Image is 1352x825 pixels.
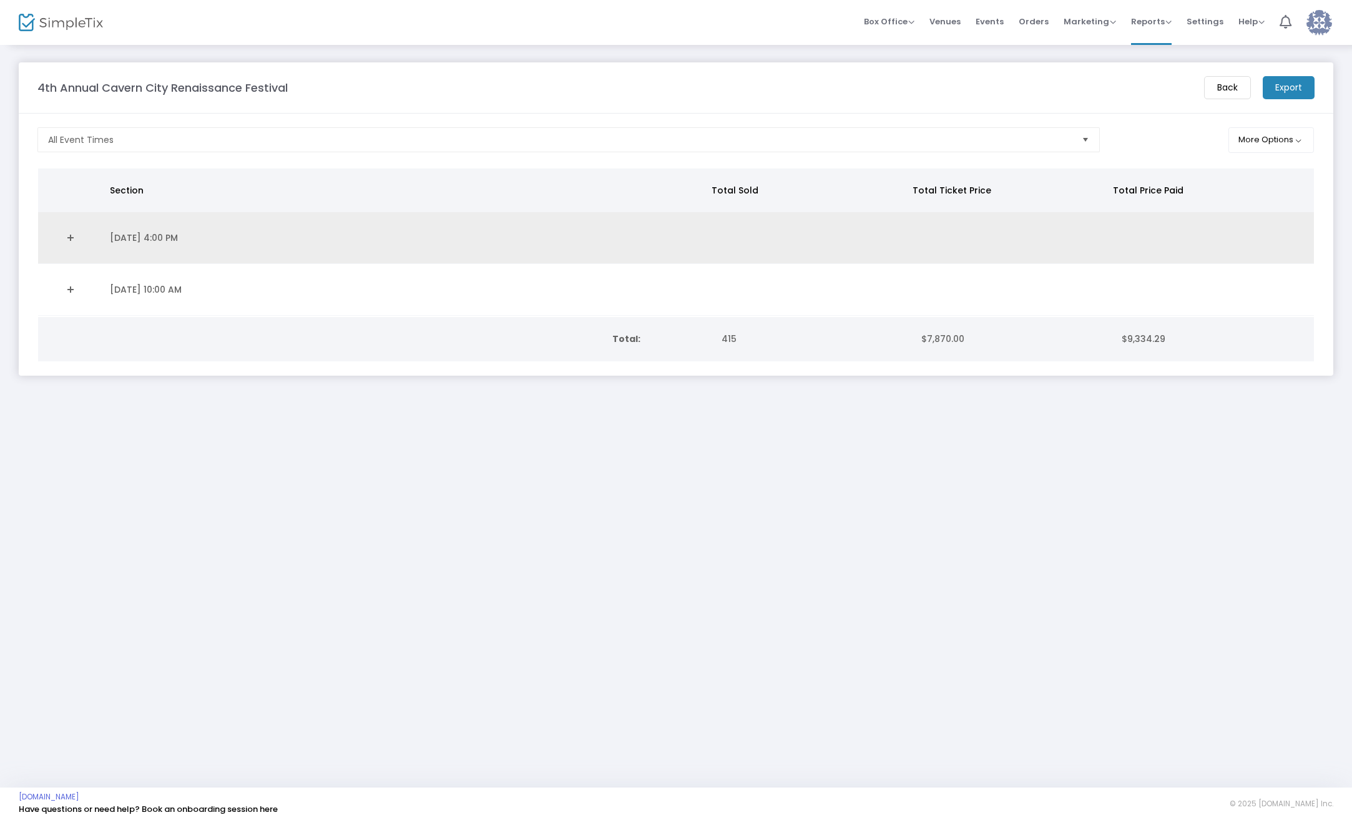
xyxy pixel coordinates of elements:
th: Total Sold [704,168,905,212]
m-panel-title: 4th Annual Cavern City Renaissance Festival [37,79,288,96]
span: Events [976,6,1004,37]
span: $9,334.29 [1122,333,1165,345]
a: [DOMAIN_NAME] [19,792,79,802]
span: $7,870.00 [921,333,964,345]
span: Box Office [864,16,914,27]
div: Data table [38,168,1314,316]
a: Have questions or need help? Book an onboarding session here [19,803,278,815]
span: Total Ticket Price [913,184,991,197]
m-button: Back [1204,76,1251,99]
a: Expand Details [46,228,95,248]
span: © 2025 [DOMAIN_NAME] Inc. [1230,799,1333,809]
span: Marketing [1064,16,1116,27]
td: [DATE] 4:00 PM [102,212,708,264]
button: Select [1077,128,1094,152]
m-button: Export [1263,76,1315,99]
div: Data table [38,317,1314,361]
td: [DATE] 10:00 AM [102,264,708,316]
span: Reports [1131,16,1172,27]
span: Venues [929,6,961,37]
b: Total: [612,333,640,345]
span: Help [1238,16,1265,27]
span: All Event Times [48,134,114,146]
span: 415 [722,333,737,345]
button: More Options [1228,127,1314,153]
span: Total Price Paid [1113,184,1183,197]
th: Section [102,168,705,212]
a: Expand Details [46,280,95,300]
span: Settings [1187,6,1223,37]
span: Orders [1019,6,1049,37]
